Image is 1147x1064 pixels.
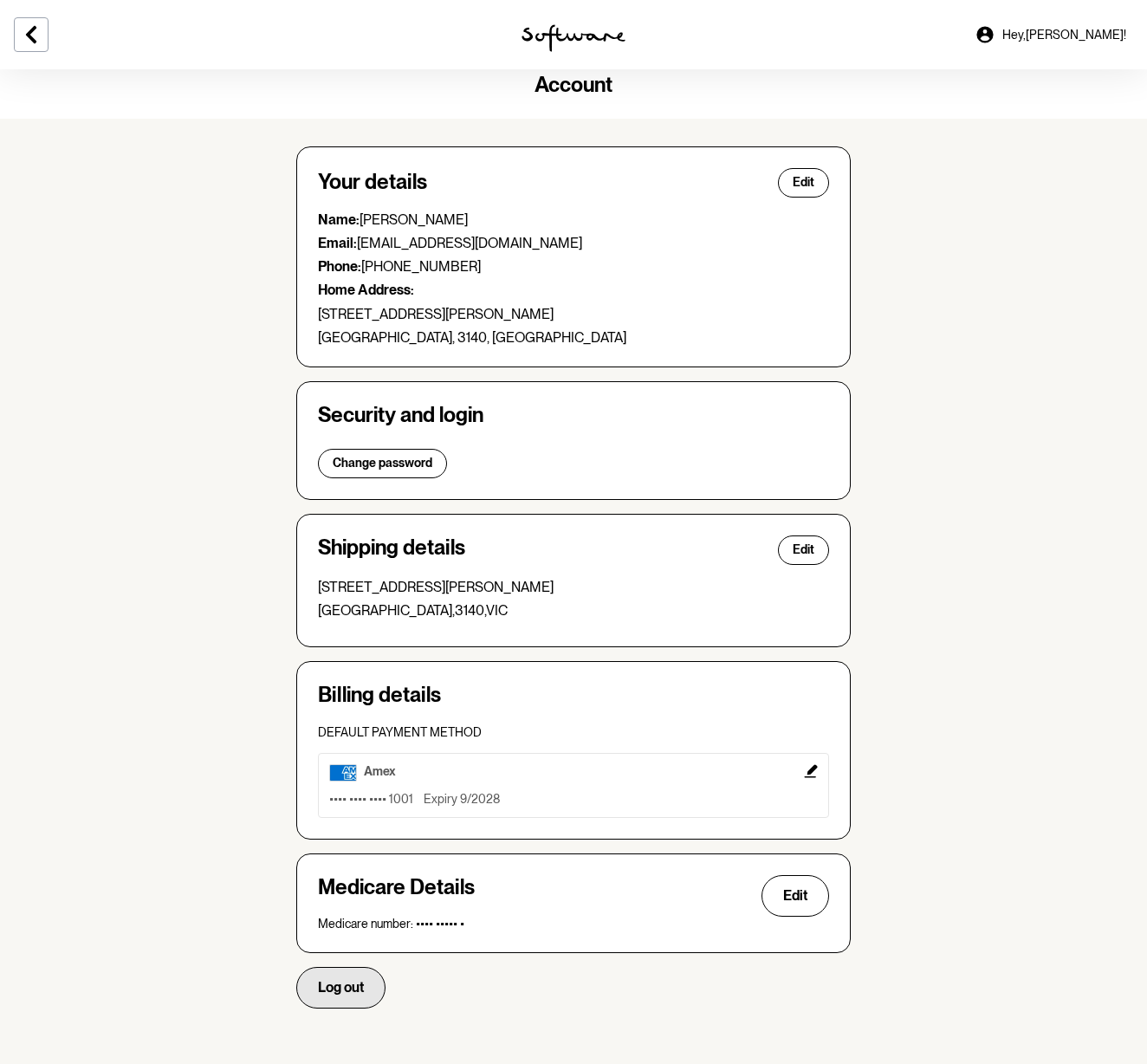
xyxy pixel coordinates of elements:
[778,535,829,565] button: Edit
[318,282,414,298] strong: Home Address:
[522,24,625,52] img: software logo
[318,329,829,346] p: [GEOGRAPHIC_DATA], 3140, [GEOGRAPHIC_DATA]
[318,579,829,595] p: [STREET_ADDRESS][PERSON_NAME]
[318,235,829,251] p: [EMAIL_ADDRESS][DOMAIN_NAME]
[318,235,357,251] strong: Email:
[318,306,829,322] p: [STREET_ADDRESS][PERSON_NAME]
[793,542,814,557] span: Edit
[318,875,475,917] h4: Medicare Details
[783,887,807,904] span: Edit
[318,683,829,708] h4: Billing details
[296,967,386,1009] button: Log out
[535,72,612,97] span: Account
[318,602,829,619] p: [GEOGRAPHIC_DATA] , 3140 , VIC
[329,792,413,807] p: •••• •••• •••• 1001
[964,14,1137,55] a: Hey,[PERSON_NAME]!
[318,403,829,428] h4: Security and login
[318,753,829,818] button: Edit
[318,258,829,275] p: [PHONE_NUMBER]
[364,764,396,778] span: amex
[761,875,829,917] button: Edit
[318,725,482,739] span: Default payment method
[318,979,364,996] span: Log out
[318,211,829,228] p: [PERSON_NAME]
[778,168,829,198] button: Edit
[1002,28,1126,42] span: Hey, [PERSON_NAME] !
[318,211,360,228] strong: Name:
[793,175,814,190] span: Edit
[318,449,447,478] button: Change password
[424,792,500,807] p: Expiry 9/2028
[333,456,432,470] span: Change password
[318,258,361,275] strong: Phone:
[318,170,427,195] h4: Your details
[329,764,357,782] img: amex.60fefba9e737fe072a53.webp
[318,917,829,931] p: Medicare number: •••• ••••• •
[318,535,465,565] h4: Shipping details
